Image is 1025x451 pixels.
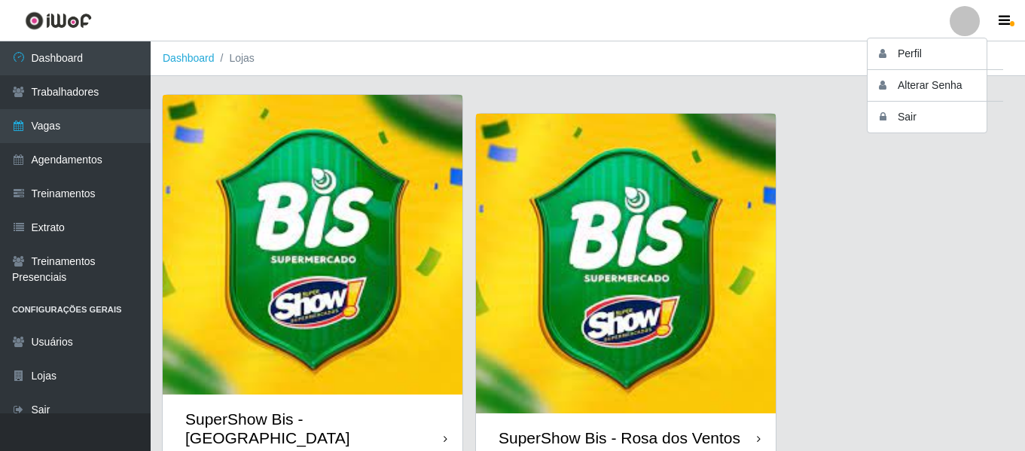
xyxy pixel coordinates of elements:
[163,52,215,64] a: Dashboard
[25,11,92,30] img: CoreUI Logo
[499,428,740,447] div: SuperShow Bis - Rosa dos Ventos
[151,41,1025,76] nav: breadcrumb
[868,70,1003,102] button: Alterar Senha
[476,114,776,413] img: cardImg
[163,95,462,395] img: cardImg
[185,410,444,447] div: SuperShow Bis - [GEOGRAPHIC_DATA]
[215,50,255,66] li: Lojas
[868,102,1003,133] button: Sair
[868,38,1003,70] button: Perfil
